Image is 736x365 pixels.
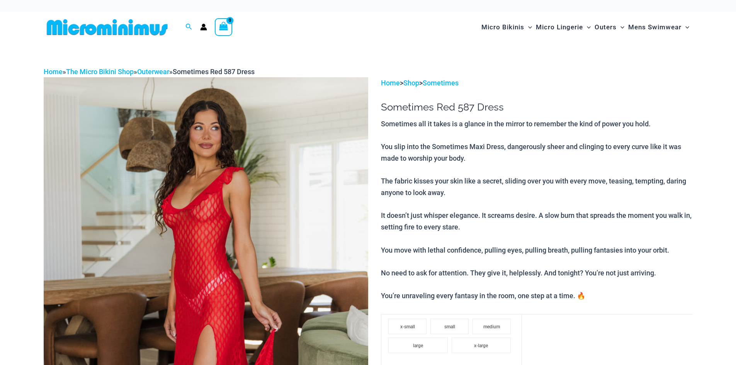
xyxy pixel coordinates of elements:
span: Outers [595,17,617,37]
img: MM SHOP LOGO FLAT [44,19,171,36]
li: x-small [388,319,427,334]
a: Home [44,68,63,76]
span: Sometimes Red 587 Dress [173,68,255,76]
a: Sometimes [423,79,459,87]
span: x-large [474,343,488,348]
span: x-small [400,324,415,329]
span: Menu Toggle [617,17,624,37]
span: Menu Toggle [583,17,591,37]
a: Micro LingerieMenu ToggleMenu Toggle [534,15,593,39]
a: Account icon link [200,24,207,31]
a: Home [381,79,400,87]
li: medium [473,319,511,334]
span: Micro Lingerie [536,17,583,37]
h1: Sometimes Red 587 Dress [381,101,692,113]
a: Outerwear [137,68,169,76]
span: large [413,343,423,348]
span: Micro Bikinis [481,17,524,37]
nav: Site Navigation [478,14,693,40]
li: small [430,319,469,334]
a: Mens SwimwearMenu ToggleMenu Toggle [626,15,691,39]
a: Micro BikinisMenu ToggleMenu Toggle [479,15,534,39]
a: OutersMenu ToggleMenu Toggle [593,15,626,39]
span: » » » [44,68,255,76]
li: x-large [452,338,511,353]
li: large [388,338,448,353]
span: Menu Toggle [682,17,689,37]
span: Mens Swimwear [628,17,682,37]
a: The Micro Bikini Shop [66,68,134,76]
span: medium [483,324,500,329]
a: View Shopping Cart, empty [215,18,233,36]
span: small [444,324,455,329]
a: Shop [403,79,419,87]
p: > > [381,77,692,89]
a: Search icon link [185,22,192,32]
span: Menu Toggle [524,17,532,37]
p: Sometimes all it takes is a glance in the mirror to remember the kind of power you hold. You slip... [381,118,692,302]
